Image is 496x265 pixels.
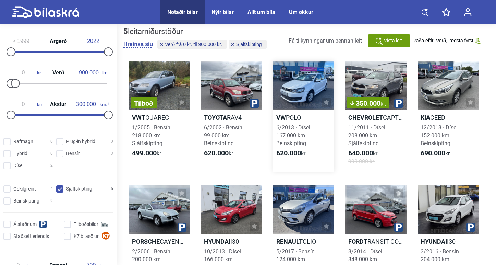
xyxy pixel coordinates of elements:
span: Tilboðsbílar [74,221,98,228]
span: 12/2013 · Dísel 152.000 km. Beinskipting [421,124,458,147]
span: 350.000 [350,100,386,107]
h2: CEED [418,114,479,122]
h2: CAPTIVA LUX [345,114,406,122]
b: 640.000 [348,149,373,157]
b: VW [276,114,286,121]
h2: CLIO [273,238,334,245]
span: 2 [50,162,53,169]
h2: TOUAREG [129,114,190,122]
h2: I30 [201,238,262,245]
span: kr. [132,149,162,158]
b: 620.000 [204,149,229,157]
span: kr. [380,101,386,107]
h2: I30 [418,238,479,245]
b: Renault [276,238,303,245]
h2: CAYENNE [129,238,190,245]
span: 1/2005 · Bensín 218.000 km. Sjálfskipting [132,124,170,147]
span: 4 [50,185,53,193]
h2: RAV4 [201,114,262,122]
button: Sjálfskipting [229,40,267,49]
span: Sjálfskipting [66,185,92,193]
b: VW [132,114,142,121]
span: 6/2002 · Bensín 99.000 km. Beinskipting [204,124,242,147]
h2: TRANSIT CONNECT [345,238,406,245]
div: leitarniðurstöður [123,27,268,36]
img: user-login.svg [464,8,472,16]
span: Tilboð [134,100,153,107]
b: Chevrolet [348,114,383,121]
span: kr. [276,149,306,158]
span: kr. [348,149,378,158]
span: Akstur [48,102,68,107]
a: 350.000kr.ChevroletCAPTIVA LUX11/2011 · Dísel208.000 km. Sjálfskipting640.000kr.990.000 kr. [345,61,406,172]
b: Porsche [132,238,160,245]
b: Kia [421,114,430,121]
span: 0 [50,150,53,157]
span: Rafmagn [13,138,33,145]
span: Á staðnum [13,221,37,228]
span: kr. [75,70,107,76]
span: 6/2013 · Dísel 167.000 km. Beinskipting [276,124,310,147]
b: 690.000 [421,149,445,157]
span: K7 bílasölur [74,233,99,240]
span: Verð [51,70,66,76]
span: Óskilgreint [13,185,36,193]
img: parking.png [394,99,403,108]
img: parking.png [178,223,186,232]
span: kr. [421,149,451,158]
span: Plug-in hybrid [66,138,95,145]
span: 990.000 kr. [348,158,375,165]
b: Hyundai [204,238,230,245]
a: Um okkur [289,9,313,15]
a: Notaðir bílar [167,9,198,15]
span: Beinskipting [13,197,39,205]
h2: POLO [273,114,334,122]
button: Raða eftir: Verð, lægsta fyrst [413,38,481,44]
span: km. [72,101,107,107]
span: Árgerð [48,38,69,44]
span: kr. [10,70,41,76]
span: Verð frá 0 kr. til 900.000 kr. [165,42,222,47]
img: parking.png [466,223,475,232]
span: Vista leit [384,37,402,44]
a: Allt um bíla [247,9,275,15]
span: Sjálfskipting [236,42,262,47]
span: kr. [204,149,234,158]
span: Raða eftir: Verð, lægsta fyrst [413,38,473,44]
span: 5 [111,185,113,193]
b: 620.000 [276,149,301,157]
a: Nýir bílar [211,9,234,15]
b: Ford [348,238,364,245]
b: 499.000 [132,149,157,157]
span: Fá tilkynningar um þennan leit [289,37,362,44]
a: KiaCEED12/2013 · Dísel152.000 km. Beinskipting690.000kr. [418,61,479,172]
span: km. [10,101,44,107]
img: parking.png [250,99,259,108]
b: 5 [123,27,128,36]
span: 9 [50,197,53,205]
span: Dísel [13,162,23,169]
span: 0 [111,138,113,145]
span: Bensín [66,150,81,157]
a: ToyotaRAV46/2002 · Bensín99.000 km. Beinskipting620.000kr. [201,61,262,172]
span: Hybrid [13,150,27,157]
button: Hreinsa síu [123,41,153,48]
span: 11/2011 · Dísel 208.000 km. Sjálfskipting [348,124,385,147]
b: Hyundai [421,238,447,245]
span: 0 [50,138,53,145]
a: TilboðVWTOUAREG1/2005 · Bensín218.000 km. Sjálfskipting499.000kr. [129,61,190,172]
img: parking.png [394,223,403,232]
b: Toyota [204,114,227,121]
a: VWPOLO6/2013 · Dísel167.000 km. Beinskipting620.000kr. [273,61,334,172]
button: Verð frá 0 kr. til 900.000 kr. [157,40,227,49]
span: Staðsett erlendis [13,233,49,240]
span: 3 [111,150,113,157]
